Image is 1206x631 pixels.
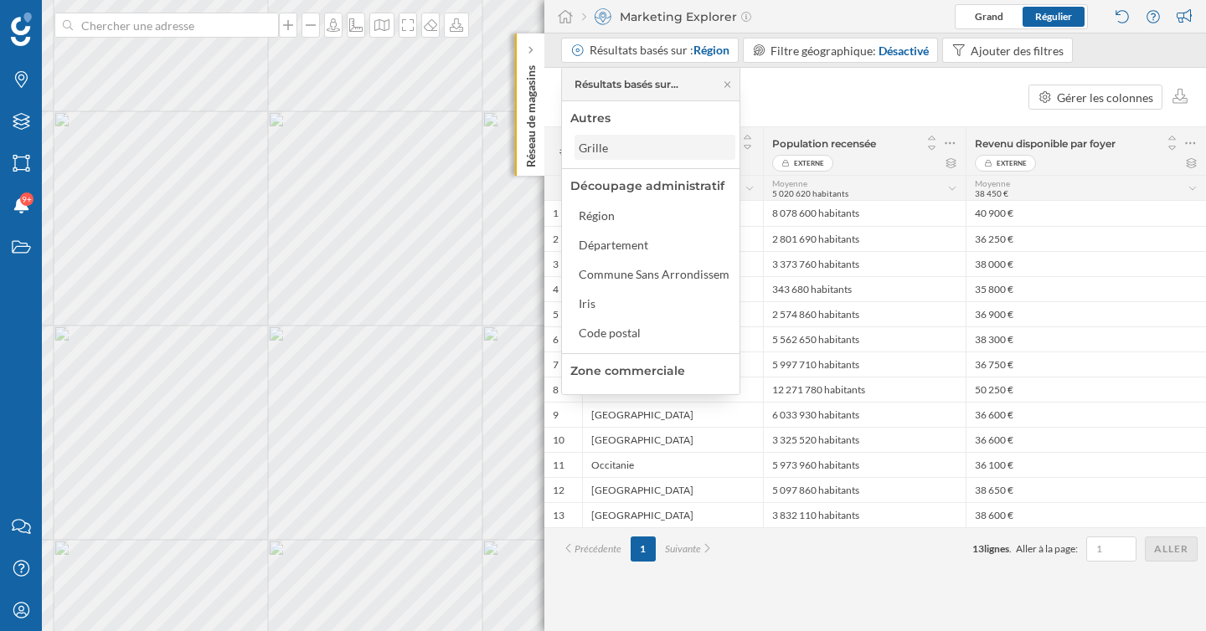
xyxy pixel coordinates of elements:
[1009,542,1012,555] span: .
[582,402,763,427] div: [GEOGRAPHIC_DATA]
[966,276,1206,301] div: 35 800 €
[966,201,1206,226] div: 40 900 €
[975,137,1116,150] span: Revenu disponible par foyer
[763,251,966,276] div: 3 373 760 habitants
[1016,541,1078,557] span: Aller à la page:
[579,326,641,340] div: Code postal
[966,427,1206,452] div: 36 600 €
[553,509,564,522] span: 13
[984,542,1009,555] span: lignes
[693,43,729,57] span: Région
[579,208,615,223] div: Région
[770,44,876,58] span: Filtre géographique:
[595,8,611,25] img: explorer.svg
[966,251,1206,276] div: 38 000 €
[763,276,966,301] div: 343 680 habitants
[763,226,966,251] div: 2 801 690 habitants
[579,296,595,310] div: Iris
[966,226,1206,251] div: 36 250 €
[975,10,1003,23] span: Grand
[763,201,966,226] div: 8 078 600 habitants
[966,351,1206,377] div: 36 750 €
[772,137,876,150] span: Population recensée
[553,233,559,246] span: 2
[966,377,1206,402] div: 50 250 €
[553,308,559,321] span: 5
[966,301,1206,326] div: 36 900 €
[975,188,1008,198] span: 38 450 €
[579,267,751,281] div: Commune Sans Arrondissements
[570,178,724,193] div: Découpage administratif
[879,42,929,59] div: Désactivé
[763,377,966,402] div: 12 271 780 habitants
[763,502,966,527] div: 3 832 110 habitants
[553,207,559,220] span: 1
[579,238,648,252] div: Département
[553,433,564,447] span: 10
[570,110,611,126] div: Autres
[590,42,729,59] div: Résultats basés sur :
[763,427,966,452] div: 3 325 520 habitants
[966,452,1206,477] div: 36 100 €
[33,12,115,27] span: Assistance
[553,383,559,397] span: 8
[553,333,559,346] span: 6
[582,502,763,527] div: [GEOGRAPHIC_DATA]
[553,408,559,422] span: 9
[971,42,1064,59] div: Ajouter des filtres
[553,459,564,472] span: 11
[975,178,1010,188] span: Moyenne
[794,155,824,172] span: Externe
[1091,541,1131,557] input: 1
[582,8,751,25] div: Marketing Explorer
[772,178,807,188] span: Moyenne
[763,402,966,427] div: 6 033 930 habitants
[553,484,564,497] span: 12
[763,477,966,502] div: 5 097 860 habitants
[523,59,539,167] p: Réseau de magasins
[570,363,685,378] div: Zone commerciale
[763,452,966,477] div: 5 973 960 habitants
[553,283,559,296] span: 4
[997,155,1027,172] span: Externe
[966,477,1206,502] div: 38 650 €
[763,301,966,326] div: 2 574 860 habitants
[772,188,848,198] span: 5 020 620 habitants
[582,477,763,502] div: [GEOGRAPHIC_DATA]
[972,542,984,555] span: 13
[22,191,32,208] span: 9+
[575,77,678,92] div: Résultats basés sur…
[763,326,966,351] div: 5 562 650 habitants
[582,427,763,452] div: [GEOGRAPHIC_DATA]
[1035,10,1072,23] span: Régulier
[11,13,32,46] img: Logo Geoblink
[553,358,559,372] span: 7
[553,144,574,159] span: #
[1057,89,1153,106] div: Gérer les colonnes
[553,258,559,271] span: 3
[582,452,763,477] div: Occitanie
[579,141,608,155] div: Grille
[966,326,1206,351] div: 38 300 €
[763,351,966,377] div: 5 997 710 habitants
[966,502,1206,527] div: 38 600 €
[966,402,1206,427] div: 36 600 €
[579,393,686,408] div: Zones commerciales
